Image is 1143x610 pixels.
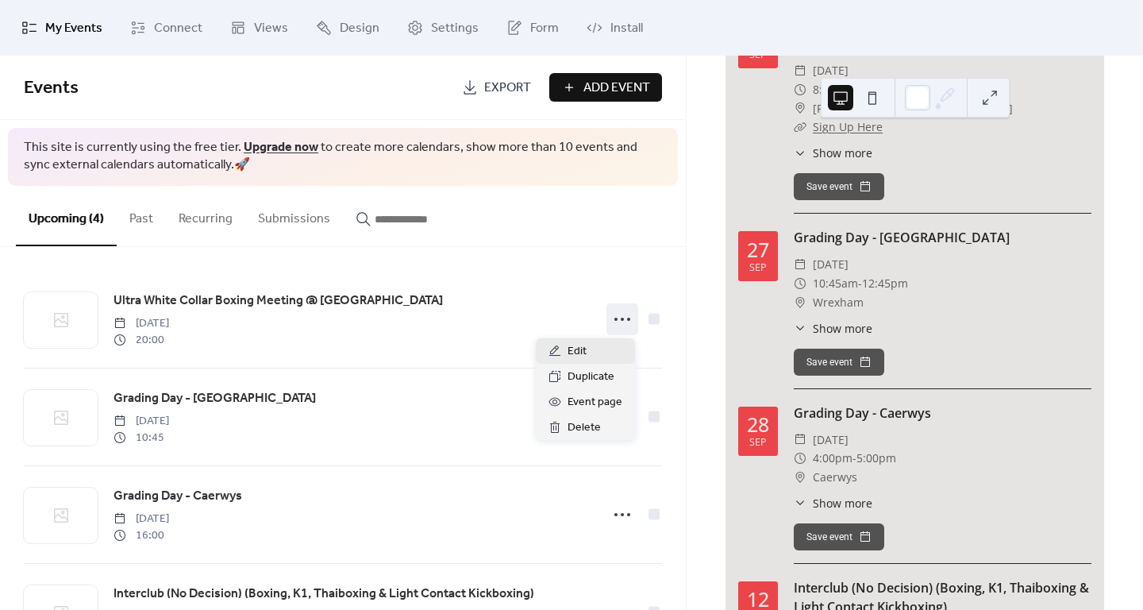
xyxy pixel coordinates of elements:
[794,80,806,99] div: ​
[583,79,650,98] span: Add Event
[749,438,767,448] div: Sep
[450,73,543,102] a: Export
[813,495,872,512] span: Show more
[495,6,571,49] a: Form
[395,6,491,49] a: Settings
[794,430,806,450] div: ​
[794,320,872,337] button: ​Show more
[794,228,1091,247] div: Grading Day - [GEOGRAPHIC_DATA]
[24,71,79,106] span: Events
[549,73,662,102] button: Add Event
[45,19,102,38] span: My Events
[813,255,849,274] span: [DATE]
[245,186,343,245] button: Submissions
[431,19,479,38] span: Settings
[794,293,806,312] div: ​
[794,468,806,487] div: ​
[794,145,872,161] button: ​Show more
[114,291,443,311] span: Ultra White Collar Boxing Meeting @ [GEOGRAPHIC_DATA]
[568,393,622,412] span: Event page
[218,6,300,49] a: Views
[114,486,242,507] a: Grading Day - Caerwys
[114,527,169,544] span: 16:00
[114,584,534,604] a: Interclub (No Decision) (Boxing, K1, Thaiboxing & Light Contact Kickboxing)
[166,186,245,245] button: Recurring
[610,19,643,38] span: Install
[747,589,769,609] div: 12
[813,449,852,468] span: 4:00pm
[794,61,806,80] div: ​
[794,523,884,550] button: Save event
[747,240,769,260] div: 27
[794,403,1091,423] div: Grading Day - Caerwys
[813,274,858,293] span: 10:45am
[794,173,884,200] button: Save event
[813,468,857,487] span: Caerwys
[813,61,849,80] span: [DATE]
[747,415,769,434] div: 28
[813,320,872,337] span: Show more
[154,19,202,38] span: Connect
[244,135,318,160] a: Upgrade now
[484,79,531,98] span: Export
[794,495,872,512] button: ​Show more
[794,118,806,137] div: ​
[10,6,114,49] a: My Events
[114,332,169,349] span: 20:00
[114,388,316,409] a: Grading Day - [GEOGRAPHIC_DATA]
[813,430,849,450] span: [DATE]
[794,99,806,118] div: ​
[114,315,169,332] span: [DATE]
[118,6,214,49] a: Connect
[794,349,884,376] button: Save event
[794,495,806,512] div: ​
[117,186,166,245] button: Past
[340,19,379,38] span: Design
[858,274,862,293] span: -
[114,585,534,604] span: Interclub (No Decision) (Boxing, K1, Thaiboxing & Light Contact Kickboxing)
[568,342,587,361] span: Edit
[114,389,316,408] span: Grading Day - [GEOGRAPHIC_DATA]
[749,263,767,273] div: Sep
[794,255,806,274] div: ​
[114,511,169,527] span: [DATE]
[530,19,559,38] span: Form
[749,50,767,60] div: Sep
[114,430,169,446] span: 10:45
[856,449,896,468] span: 5:00pm
[114,291,443,311] a: Ultra White Collar Boxing Meeting @ [GEOGRAPHIC_DATA]
[813,293,864,312] span: Wrexham
[114,487,242,506] span: Grading Day - Caerwys
[254,19,288,38] span: Views
[794,274,806,293] div: ​
[813,80,852,99] span: 8:00pm
[568,419,601,438] span: Delete
[813,119,883,134] a: Sign Up Here
[114,413,169,430] span: [DATE]
[862,274,908,293] span: 12:45pm
[568,368,614,387] span: Duplicate
[794,145,806,161] div: ​
[794,320,806,337] div: ​
[852,449,856,468] span: -
[16,186,117,246] button: Upcoming (4)
[24,139,662,175] span: This site is currently using the free tier. to create more calendars, show more than 10 events an...
[813,145,872,161] span: Show more
[304,6,391,49] a: Design
[813,99,1013,118] span: [PERSON_NAME][GEOGRAPHIC_DATA]
[794,449,806,468] div: ​
[575,6,655,49] a: Install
